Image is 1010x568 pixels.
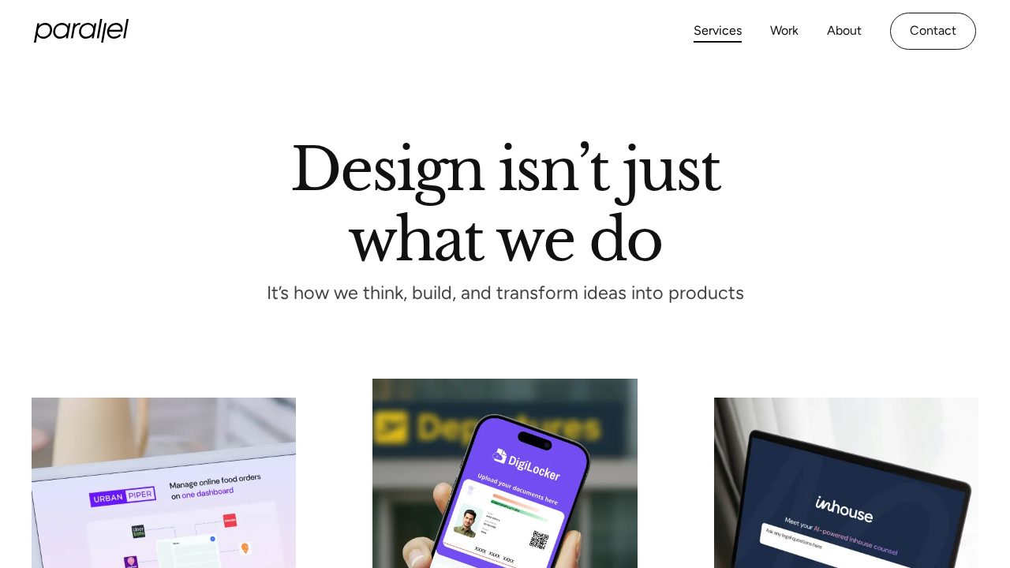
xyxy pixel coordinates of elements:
[34,19,129,43] a: home
[770,20,799,43] a: Work
[890,13,976,50] a: Contact
[290,141,720,261] h1: Design isn’t just what we do
[234,286,776,300] p: It’s how we think, build, and transform ideas into products
[694,20,742,43] a: Services
[827,20,862,43] a: About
